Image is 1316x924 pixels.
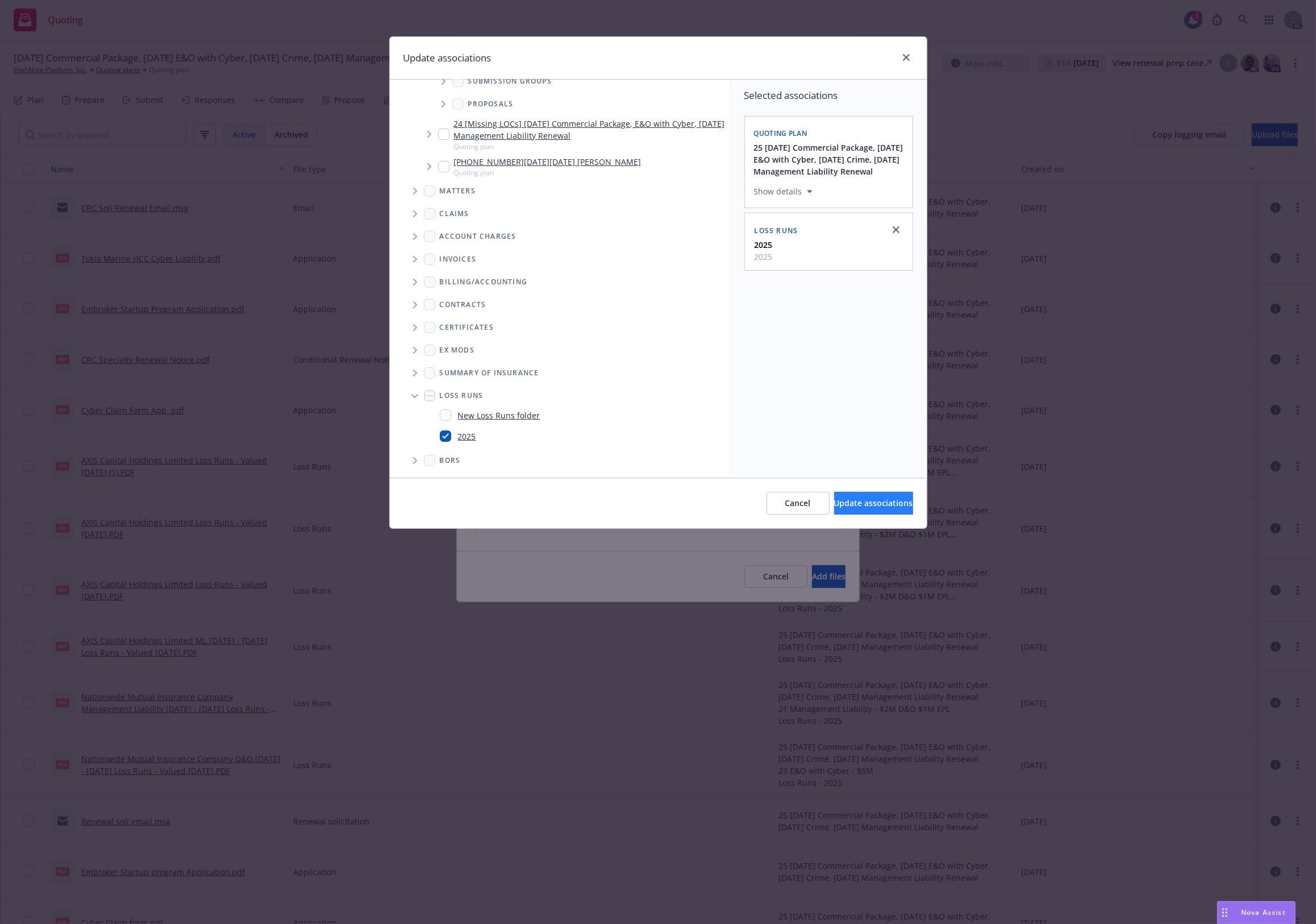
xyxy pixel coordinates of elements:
span: Account charges [440,233,517,240]
span: Contracts [440,301,486,308]
a: [PHONE_NUMBER][DATE][DATE] [PERSON_NAME] [454,156,642,168]
button: Cancel [767,492,830,515]
span: Loss Runs [755,226,798,235]
span: Update associations [834,498,913,508]
span: Quoting plan [454,168,642,177]
span: Quoting plan [454,142,726,151]
span: Submission groups [468,78,552,85]
div: Drag to move [1218,902,1232,923]
span: Nova Assist [1241,908,1286,917]
span: Claims [440,210,469,217]
button: 25 [DATE] Commercial Package, [DATE] E&O with Cyber, [DATE] Crime, [DATE] Management Liability Re... [754,142,906,177]
span: BORs [440,457,461,464]
a: 2025 [458,430,476,442]
button: Nova Assist [1217,901,1296,924]
span: Proposals [468,101,514,107]
div: Folder Tree Example [390,271,730,472]
span: Billing/Accounting [440,279,528,285]
a: close [889,223,903,237]
span: Loss Runs [440,392,484,399]
span: Certificates [440,324,494,331]
span: Matters [440,188,476,194]
span: 2025 [755,251,773,263]
span: Quoting plan [754,129,807,138]
a: close [899,51,913,64]
span: Selected associations [744,89,913,102]
strong: 2025 [755,239,773,250]
span: Summary of insurance [440,370,539,376]
a: 24 [Missing LOCs] [DATE] Commercial Package, E&O with Cyber, [DATE] Management Liability Renewal [454,118,726,142]
span: Invoices [440,256,477,263]
button: Update associations [834,492,913,515]
span: Ex Mods [440,347,474,354]
a: New Loss Runs folder [458,409,540,421]
h1: Update associations [403,51,492,65]
button: Show details [749,185,817,198]
span: Cancel [785,498,811,508]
